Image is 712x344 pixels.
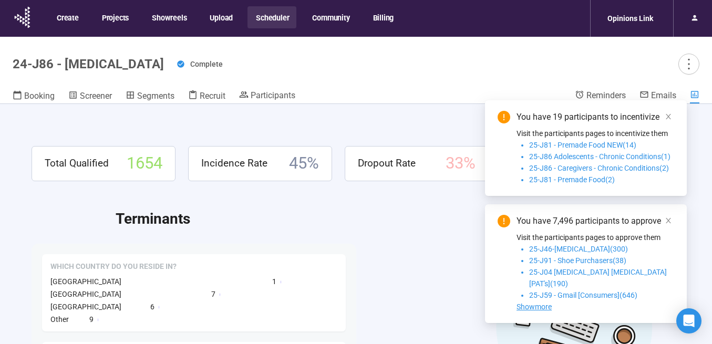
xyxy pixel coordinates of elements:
[529,268,667,288] span: 25-J04 [MEDICAL_DATA] [MEDICAL_DATA] [PAT's](190)
[586,90,626,100] span: Reminders
[529,141,636,149] span: 25-J81 - Premade Food NEW(14)
[239,90,295,102] a: Participants
[150,301,154,312] span: 6
[200,91,225,101] span: Recruit
[498,111,510,123] span: exclamation-circle
[201,155,267,171] span: Incidence Rate
[68,90,112,103] a: Screener
[143,6,194,28] button: Showreels
[529,164,669,172] span: 25-J86 - Caregivers - Chronic Conditions(2)
[529,245,628,253] span: 25-J46-[MEDICAL_DATA](300)
[50,262,177,272] span: Which country do you reside in?
[517,128,674,139] p: Visit the participants pages to incentivize them
[665,113,672,120] span: close
[517,215,674,227] div: You have 7,496 participants to approve
[272,276,276,287] span: 1
[137,91,174,101] span: Segments
[678,54,699,75] button: more
[50,303,121,311] span: [GEOGRAPHIC_DATA]
[446,151,476,176] span: 33 %
[529,175,615,184] span: 25-J81 - Premade Food(2)
[304,6,357,28] button: Community
[529,152,670,161] span: 25-J86 Adolescents - Chronic Conditions(1)
[639,90,676,102] a: Emails
[50,290,121,298] span: [GEOGRAPHIC_DATA]
[529,291,637,299] span: 25-J59 - Gmail [Consumers](646)
[190,60,223,68] span: Complete
[45,155,109,171] span: Total Qualified
[651,90,676,100] span: Emails
[358,155,416,171] span: Dropout Rate
[517,303,552,311] span: Showmore
[126,90,174,103] a: Segments
[247,6,296,28] button: Scheduler
[50,315,69,324] span: Other
[48,6,86,28] button: Create
[365,6,401,28] button: Billing
[676,308,701,333] div: Open Intercom Messenger
[289,151,319,176] span: 45 %
[80,91,112,101] span: Screener
[13,57,164,71] h1: 24-J86 - [MEDICAL_DATA]
[517,111,674,123] div: You have 19 participants to incentivize
[601,8,659,28] div: Opinions Link
[201,6,240,28] button: Upload
[188,90,225,103] a: Recruit
[498,215,510,227] span: exclamation-circle
[13,90,55,103] a: Booking
[575,90,626,102] a: Reminders
[665,217,672,224] span: close
[529,256,626,265] span: 25-J91 - Shoe Purchasers(38)
[24,91,55,101] span: Booking
[116,207,680,231] h2: Terminants
[251,90,295,100] span: Participants
[127,151,162,176] span: 1654
[211,288,215,300] span: 7
[50,277,121,286] span: [GEOGRAPHIC_DATA]
[94,6,136,28] button: Projects
[517,232,674,243] p: Visit the participants pages to approve them
[89,314,94,325] span: 9
[682,57,696,71] span: more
